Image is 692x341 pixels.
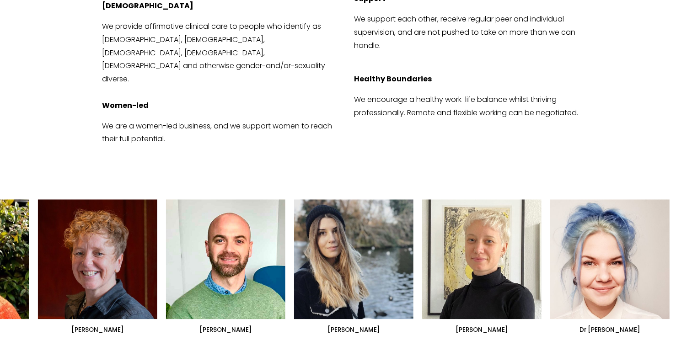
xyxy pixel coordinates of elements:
strong: Healthy Boundaries [354,74,432,84]
p: We provide affirmative clinical care to people who identify as [DEMOGRAPHIC_DATA], [DEMOGRAPHIC_D... [102,20,338,112]
p: We are a women-led business, and we support women to reach their full potential. [102,120,338,146]
p: We support each other, receive regular peer and individual supervision, and are not pushed to tak... [354,13,590,65]
p: We encourage a healthy work-life balance whilst thriving professionally. Remote and flexible work... [354,93,590,120]
strong: Women-led [102,100,149,111]
strong: [DEMOGRAPHIC_DATA] [102,0,193,11]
